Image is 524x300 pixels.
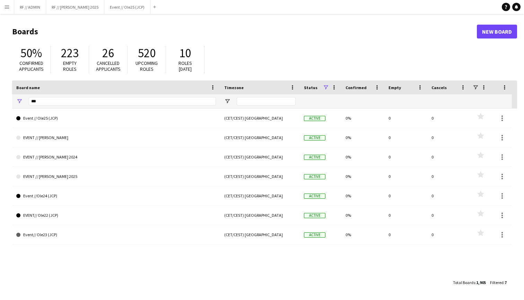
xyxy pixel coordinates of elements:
[346,85,367,90] span: Confirmed
[304,174,325,179] span: Active
[304,85,317,90] span: Status
[16,128,216,147] a: EVENT // [PERSON_NAME]
[341,109,384,128] div: 0%
[304,213,325,218] span: Active
[63,60,77,72] span: Empty roles
[505,280,507,285] span: 7
[46,0,104,14] button: RF // [PERSON_NAME] 2025
[16,167,216,186] a: EVENT // [PERSON_NAME] 2025
[220,147,300,166] div: (CET/CEST) [GEOGRAPHIC_DATA]
[237,97,296,105] input: Timezone Filter Input
[427,225,470,244] div: 0
[220,128,300,147] div: (CET/CEST) [GEOGRAPHIC_DATA]
[384,109,427,128] div: 0
[179,45,191,61] span: 10
[16,186,216,206] a: Event //Ole24 (JCP)
[384,206,427,225] div: 0
[427,206,470,225] div: 0
[224,98,230,104] button: Open Filter Menu
[427,167,470,186] div: 0
[490,276,507,289] div: :
[220,186,300,205] div: (CET/CEST) [GEOGRAPHIC_DATA]
[220,206,300,225] div: (CET/CEST) [GEOGRAPHIC_DATA]
[304,155,325,160] span: Active
[136,60,158,72] span: Upcoming roles
[453,280,475,285] span: Total Boards
[16,109,216,128] a: Event // Ole25 (JCP)
[384,225,427,244] div: 0
[341,186,384,205] div: 0%
[384,128,427,147] div: 0
[341,147,384,166] div: 0%
[341,167,384,186] div: 0%
[384,186,427,205] div: 0
[304,116,325,121] span: Active
[224,85,244,90] span: Timezone
[16,85,40,90] span: Board name
[431,85,447,90] span: Cancels
[388,85,401,90] span: Empty
[427,128,470,147] div: 0
[220,167,300,186] div: (CET/CEST) [GEOGRAPHIC_DATA]
[341,128,384,147] div: 0%
[490,280,504,285] span: Filtered
[16,225,216,245] a: Event// Ole23 (JCP)
[304,135,325,140] span: Active
[16,147,216,167] a: EVENT // [PERSON_NAME] 2024
[220,225,300,244] div: (CET/CEST) [GEOGRAPHIC_DATA]
[477,25,517,38] a: New Board
[304,194,325,199] span: Active
[427,147,470,166] div: 0
[427,109,470,128] div: 0
[427,186,470,205] div: 0
[102,45,114,61] span: 26
[220,109,300,128] div: (CET/CEST) [GEOGRAPHIC_DATA]
[138,45,156,61] span: 520
[29,97,216,105] input: Board name Filter Input
[14,0,46,14] button: RF // ADMIN
[20,45,42,61] span: 50%
[341,206,384,225] div: 0%
[61,45,79,61] span: 223
[19,60,44,72] span: Confirmed applicants
[384,167,427,186] div: 0
[341,225,384,244] div: 0%
[178,60,192,72] span: Roles [DATE]
[104,0,150,14] button: Event // Ole25 (JCP)
[304,232,325,238] span: Active
[16,206,216,225] a: EVENT// Ole22 (JCP)
[476,280,486,285] span: 1,905
[384,147,427,166] div: 0
[12,26,477,37] h1: Boards
[16,98,23,104] button: Open Filter Menu
[96,60,121,72] span: Cancelled applicants
[453,276,486,289] div: :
